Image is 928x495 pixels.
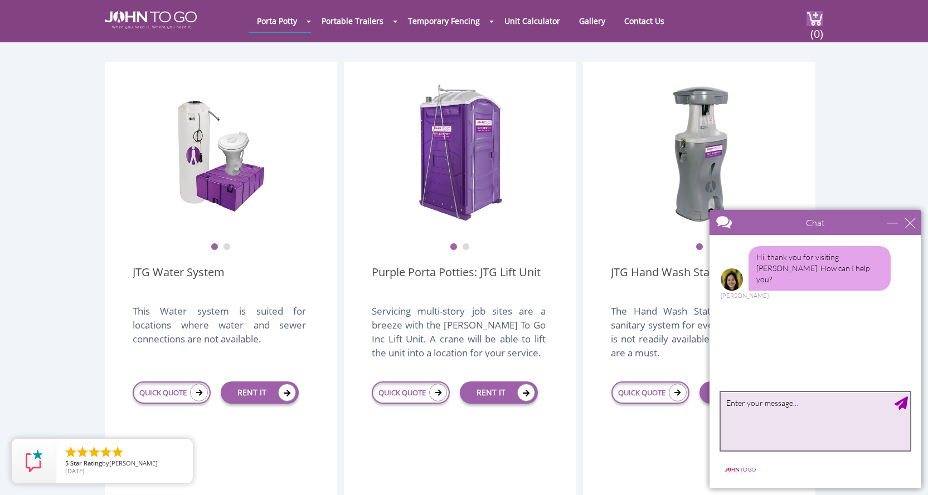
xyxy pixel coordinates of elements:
span: [DATE] [65,467,85,475]
div: The Hand Wash Station is the ideal sanitary system for events where water is not readily availabl... [611,304,784,357]
a: Gallery [571,10,614,32]
button: 1 of 1 [696,243,703,251]
button: 1 of 2 [450,243,458,251]
img: JOHN to go [105,11,197,29]
div: This Water system is suited for locations where water and sewer connections are not available. [133,304,306,357]
span: 5 [65,459,69,467]
li:  [88,445,101,459]
button: 1 of 2 [211,243,218,251]
li:  [99,445,113,459]
a: Unit Calculator [496,10,569,32]
li:  [111,445,124,459]
li:  [64,445,77,459]
div: Servicing multi-story job sites are a breeze with the [PERSON_NAME] To Go Inc Lift Unit. A crane ... [372,304,545,357]
li:  [76,445,89,459]
span: Star Rating [70,459,102,467]
img: cart a [806,11,823,26]
button: 2 of 2 [462,243,470,251]
a: Contact Us [616,10,673,32]
a: RENT IT [699,381,778,404]
a: RENT IT [460,381,538,404]
a: Porta Potty [249,10,305,32]
a: JTG Water System [133,264,225,296]
button: 2 of 2 [223,243,231,251]
a: QUICK QUOTE [133,381,211,404]
img: Review Rating [23,450,45,472]
a: Purple Porta Potties: JTG Lift Unit [372,264,541,296]
img: j2g fresh water system 1 [177,84,265,223]
span: by [65,460,184,468]
span: (0) [810,17,823,41]
a: QUICK QUOTE [611,381,689,404]
span: [PERSON_NAME] [109,459,158,467]
a: Portable Trailers [313,10,392,32]
a: QUICK QUOTE [372,381,450,404]
iframe: Live Chat Box [703,203,928,495]
a: JTG Hand Wash Station [611,264,730,296]
a: Temporary Fencing [400,10,488,32]
a: RENT IT [221,381,299,404]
